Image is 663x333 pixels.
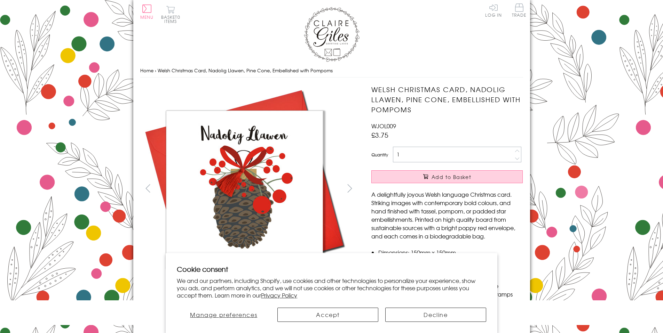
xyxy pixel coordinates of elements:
button: Manage preferences [177,308,270,322]
span: WJOL009 [371,122,396,130]
img: Welsh Christmas Card, Nadolig Llawen, Pine Cone, Embellished with Pompoms [140,84,349,293]
img: Claire Giles Greetings Cards [304,7,360,62]
button: Decline [385,308,486,322]
span: £3.75 [371,130,388,140]
a: Privacy Policy [261,291,297,299]
span: Welsh Christmas Card, Nadolig Llawen, Pine Cone, Embellished with Pompoms [158,67,333,74]
button: next [342,180,357,196]
img: Welsh Christmas Card, Nadolig Llawen, Pine Cone, Embellished with Pompoms [357,84,566,293]
button: Add to Basket [371,170,523,183]
a: Home [140,67,153,74]
span: Manage preferences [190,310,257,319]
span: Menu [140,14,154,20]
button: Menu [140,5,154,19]
label: Quantity [371,152,388,158]
span: 0 items [164,14,180,24]
h2: Cookie consent [177,264,486,274]
button: prev [140,180,156,196]
a: Trade [512,3,527,18]
span: Trade [512,3,527,17]
p: We and our partners, including Shopify, use cookies and other technologies to personalize your ex... [177,277,486,299]
h1: Welsh Christmas Card, Nadolig Llawen, Pine Cone, Embellished with Pompoms [371,84,523,114]
nav: breadcrumbs [140,64,523,78]
button: Accept [277,308,378,322]
span: › [155,67,156,74]
li: Dimensions: 150mm x 150mm [378,248,523,257]
p: A delightfully joyous Welsh language Christmas card. Striking images with contemporary bold colou... [371,190,523,240]
span: Add to Basket [432,173,471,180]
button: Basket0 items [161,6,180,23]
a: Log In [485,3,502,17]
